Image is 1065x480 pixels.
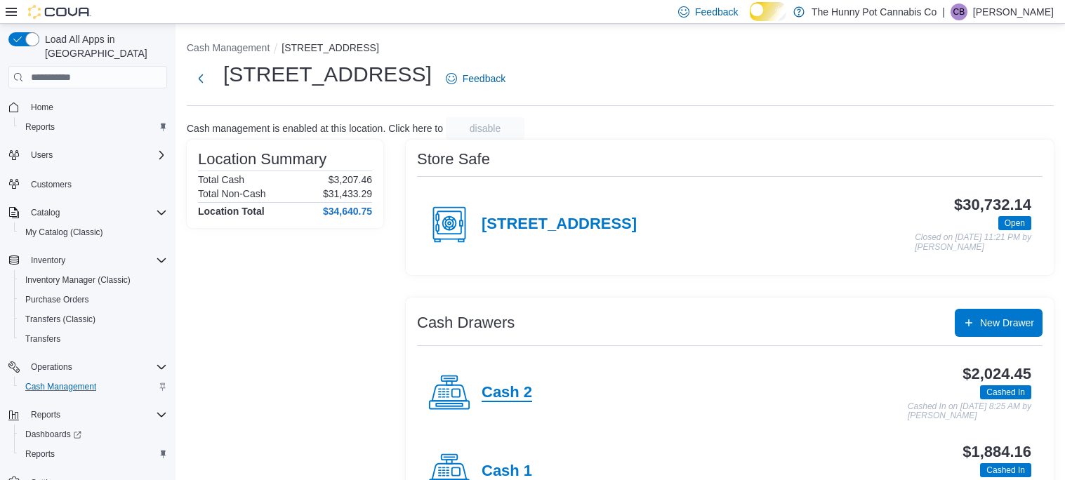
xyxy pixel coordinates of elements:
p: $3,207.46 [329,174,372,185]
button: My Catalog (Classic) [14,222,173,242]
h3: Store Safe [417,151,490,168]
p: Cashed In on [DATE] 8:25 AM by [PERSON_NAME] [908,402,1031,421]
button: New Drawer [955,309,1043,337]
button: Inventory [3,251,173,270]
div: Cameron Bennett-Stewart [951,4,967,20]
button: Reports [14,117,173,137]
span: Catalog [25,204,167,221]
span: Reports [20,446,167,462]
img: Cova [28,5,91,19]
button: Users [3,145,173,165]
a: Home [25,99,59,116]
button: Operations [25,359,78,375]
a: Transfers [20,331,66,347]
a: My Catalog (Classic) [20,224,109,241]
a: Reports [20,446,60,462]
p: Cash management is enabled at this location. Click here to [187,123,443,134]
span: Cashed In [986,386,1025,399]
span: Inventory Manager (Classic) [20,272,167,288]
a: Customers [25,176,77,193]
a: Feedback [440,65,511,93]
span: Customers [25,175,167,192]
span: Open [998,216,1031,230]
span: Transfers (Classic) [25,314,95,325]
button: Cash Management [14,377,173,396]
button: Inventory [25,252,71,269]
span: Reports [20,119,167,135]
button: Reports [3,405,173,425]
button: Home [3,97,173,117]
button: Transfers (Classic) [14,309,173,329]
a: Transfers (Classic) [20,311,101,328]
button: Inventory Manager (Classic) [14,270,173,290]
span: Cashed In [980,463,1031,477]
span: New Drawer [980,316,1034,330]
span: Feedback [463,72,505,86]
span: Open [1005,217,1025,229]
h4: [STREET_ADDRESS] [482,215,637,234]
span: Load All Apps in [GEOGRAPHIC_DATA] [39,32,167,60]
button: [STREET_ADDRESS] [282,42,378,53]
button: Purchase Orders [14,290,173,309]
span: Inventory Manager (Classic) [25,274,131,286]
span: Cash Management [20,378,167,395]
span: Cashed In [986,464,1025,476]
button: Catalog [25,204,65,221]
span: disable [470,121,501,135]
span: Users [31,149,53,161]
button: Operations [3,357,173,377]
span: Purchase Orders [20,291,167,308]
p: [PERSON_NAME] [973,4,1054,20]
span: Home [31,102,53,113]
a: Purchase Orders [20,291,95,308]
button: disable [446,117,524,140]
p: | [942,4,945,20]
p: $31,433.29 [323,188,372,199]
button: Customers [3,173,173,194]
span: Reports [25,448,55,460]
h6: Total Non-Cash [198,188,266,199]
span: Users [25,147,167,164]
a: Inventory Manager (Classic) [20,272,136,288]
span: Customers [31,179,72,190]
h4: Cash 2 [482,384,532,402]
button: Cash Management [187,42,270,53]
h4: $34,640.75 [323,206,372,217]
span: Transfers [20,331,167,347]
span: My Catalog (Classic) [25,227,103,238]
h3: $2,024.45 [963,366,1031,382]
span: Transfers [25,333,60,345]
h3: $30,732.14 [954,196,1031,213]
button: Reports [25,406,66,423]
h4: Location Total [198,206,265,217]
span: Operations [31,361,72,373]
button: Users [25,147,58,164]
a: Reports [20,119,60,135]
span: Reports [31,409,60,420]
span: Home [25,98,167,116]
button: Reports [14,444,173,464]
span: Purchase Orders [25,294,89,305]
p: The Hunny Pot Cannabis Co [812,4,937,20]
span: Dashboards [20,426,167,443]
a: Dashboards [14,425,173,444]
a: Cash Management [20,378,102,395]
span: My Catalog (Classic) [20,224,167,241]
span: Operations [25,359,167,375]
button: Next [187,65,215,93]
h3: Cash Drawers [417,314,515,331]
nav: An example of EuiBreadcrumbs [187,41,1054,58]
span: Reports [25,406,167,423]
span: Dashboards [25,429,81,440]
h3: $1,884.16 [963,444,1031,460]
span: Cashed In [980,385,1031,399]
a: Dashboards [20,426,87,443]
input: Dark Mode [750,2,786,20]
button: Catalog [3,203,173,222]
span: Reports [25,121,55,133]
button: Transfers [14,329,173,349]
p: Closed on [DATE] 11:21 PM by [PERSON_NAME] [915,233,1031,252]
span: Catalog [31,207,60,218]
h3: Location Summary [198,151,326,168]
